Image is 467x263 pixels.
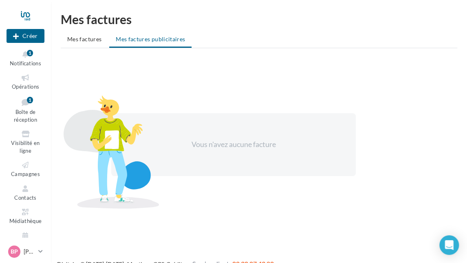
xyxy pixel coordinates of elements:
[14,109,37,123] span: Boîte de réception
[7,29,44,43] div: Nouvelle campagne
[27,97,33,103] div: 1
[7,230,44,250] a: Calendrier
[12,83,39,90] span: Opérations
[11,171,40,177] span: Campagnes
[7,71,44,91] a: Opérations
[61,13,457,25] h1: Mes factures
[439,235,459,255] div: Open Intercom Messenger
[27,50,33,56] div: 1
[7,159,44,179] a: Campagnes
[24,247,35,256] p: [PERSON_NAME]
[163,139,304,150] div: Vous n'avez aucune facture
[11,140,40,154] span: Visibilité en ligne
[9,218,42,224] span: Médiathèque
[10,60,41,67] span: Notifications
[7,29,44,43] button: Créer
[67,36,101,42] span: Mes factures
[11,247,18,256] span: BP
[7,128,44,156] a: Visibilité en ligne
[7,244,44,259] a: BP [PERSON_NAME]
[7,95,44,125] a: Boîte de réception1
[7,206,44,226] a: Médiathèque
[7,183,44,203] a: Contacts
[7,48,44,68] button: Notifications 1
[14,194,37,201] span: Contacts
